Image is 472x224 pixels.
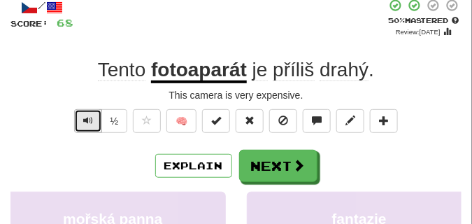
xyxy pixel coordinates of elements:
button: Ignore sentence (alt+i) [269,109,297,133]
button: Favorite sentence (alt+f) [133,109,161,133]
button: Reset to 0% Mastered (alt+r) [236,109,264,133]
button: Edit sentence (alt+d) [336,109,364,133]
button: Set this sentence to 100% Mastered (alt+m) [202,109,230,133]
span: . [247,59,374,81]
button: Play sentence audio (ctl+space) [74,109,102,133]
span: Score: [10,19,48,28]
small: Review: [DATE] [396,28,441,36]
div: Text-to-speech controls [71,109,128,140]
span: drahý [320,59,369,81]
div: Mastered [386,15,462,25]
span: je [252,59,268,81]
button: Explain [155,154,232,178]
button: Next [239,150,317,182]
span: 50 % [389,16,406,24]
span: příliš [273,59,314,81]
button: 🧠 [166,109,196,133]
button: Discuss sentence (alt+u) [303,109,331,133]
button: ½ [101,109,128,133]
span: 68 [57,17,73,29]
button: Add to collection (alt+a) [370,109,398,133]
span: Tento [98,59,146,81]
u: fotoaparát [151,59,247,83]
div: This camera is very expensive. [10,88,462,102]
